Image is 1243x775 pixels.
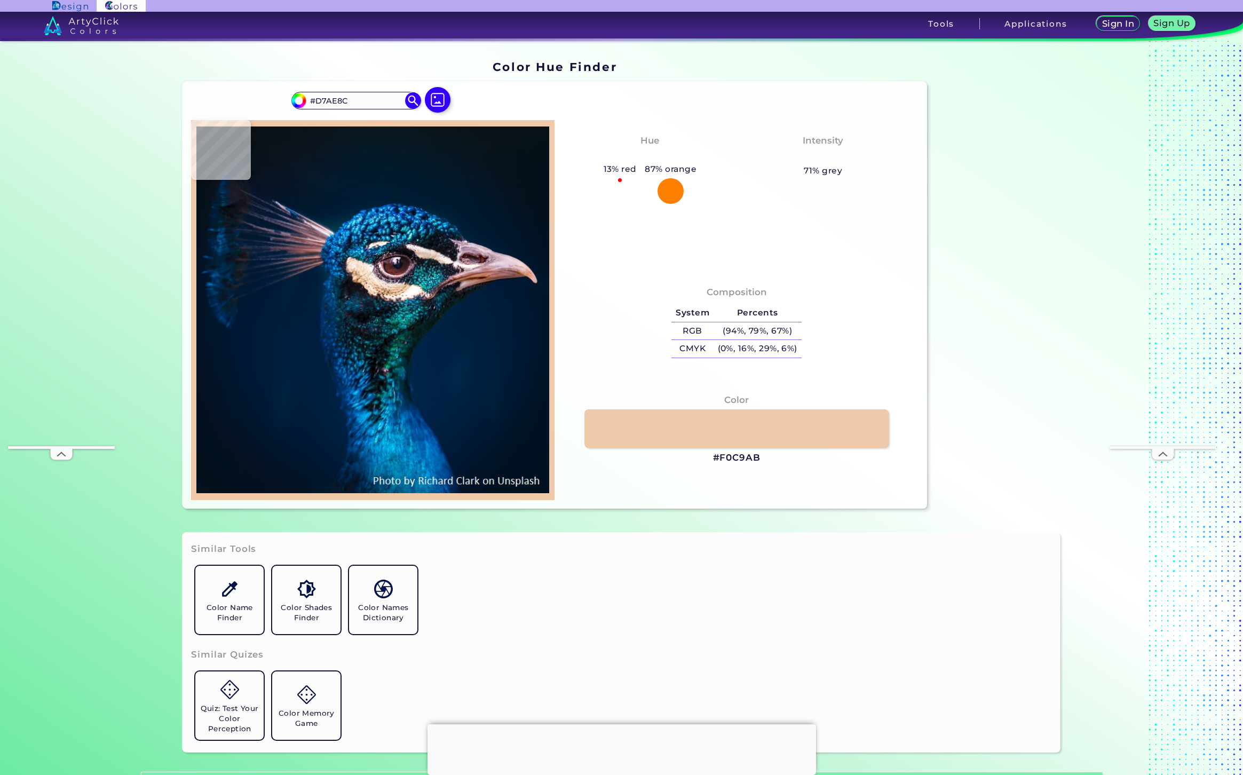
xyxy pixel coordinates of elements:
[671,304,713,322] h5: System
[268,667,345,744] a: Color Memory Game
[605,150,695,163] h3: Reddish Orange
[52,1,88,11] img: ArtyClick Design logo
[1097,17,1138,31] a: Sign In
[405,92,421,108] img: icon search
[641,162,701,176] h5: 87% orange
[707,284,767,300] h4: Composition
[427,724,816,772] iframe: Advertisement
[220,580,239,598] img: icon_color_name_finder.svg
[191,543,256,556] h3: Similar Tools
[714,340,802,358] h5: (0%, 16%, 29%, 6%)
[8,126,115,446] iframe: Advertisement
[928,20,954,28] h3: Tools
[1103,20,1133,28] h5: Sign In
[297,580,316,598] img: icon_color_shades.svg
[297,685,316,704] img: icon_game.svg
[220,680,239,699] img: icon_game.svg
[724,392,749,408] h4: Color
[196,125,549,495] img: img_pavlin.jpg
[1004,20,1067,28] h3: Applications
[671,340,713,358] h5: CMYK
[306,93,406,108] input: type color..
[191,667,268,744] a: Quiz: Test Your Color Perception
[803,133,843,148] h4: Intensity
[44,16,119,35] img: logo_artyclick_colors_white.svg
[671,322,713,340] h5: RGB
[374,580,393,598] img: icon_color_names_dictionary.svg
[493,59,617,75] h1: Color Hue Finder
[191,562,268,638] a: Color Name Finder
[714,304,802,322] h5: Percents
[345,562,422,638] a: Color Names Dictionary
[640,133,659,148] h4: Hue
[1150,17,1194,31] a: Sign Up
[353,603,413,623] h5: Color Names Dictionary
[1110,126,1216,446] iframe: Advertisement
[599,162,641,176] h5: 13% red
[276,708,336,729] h5: Color Memory Game
[268,562,345,638] a: Color Shades Finder
[200,703,259,734] h5: Quiz: Test Your Color Perception
[276,603,336,623] h5: Color Shades Finder
[714,322,802,340] h5: (94%, 79%, 67%)
[200,603,259,623] h5: Color Name Finder
[713,452,761,464] h3: #F0C9AB
[803,150,843,163] h3: Pastel
[804,164,842,178] h5: 71% grey
[191,649,264,661] h3: Similar Quizes
[1154,19,1189,28] h5: Sign Up
[425,87,450,113] img: icon picture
